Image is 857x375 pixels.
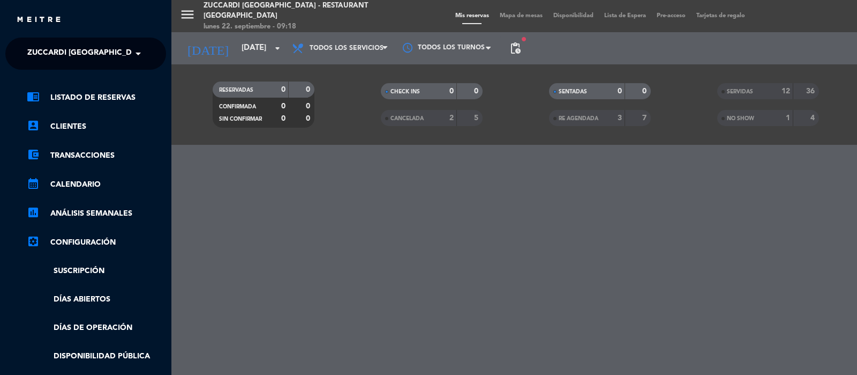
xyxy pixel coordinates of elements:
a: Días de Operación [27,322,166,334]
a: account_balance_walletTransacciones [27,149,166,162]
i: calendar_month [27,177,40,190]
a: account_boxClientes [27,120,166,133]
img: MEITRE [16,16,62,24]
i: settings_applications [27,235,40,248]
i: assessment [27,206,40,219]
span: Zuccardi [GEOGRAPHIC_DATA] - Restaurant [GEOGRAPHIC_DATA] [27,42,284,65]
a: Configuración [27,236,166,249]
a: chrome_reader_modeListado de Reservas [27,91,166,104]
a: Suscripción [27,265,166,277]
a: calendar_monthCalendario [27,178,166,191]
i: chrome_reader_mode [27,90,40,103]
a: Días abiertos [27,293,166,306]
a: Disponibilidad pública [27,350,166,363]
i: account_box [27,119,40,132]
a: assessmentANÁLISIS SEMANALES [27,207,166,220]
i: account_balance_wallet [27,148,40,161]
